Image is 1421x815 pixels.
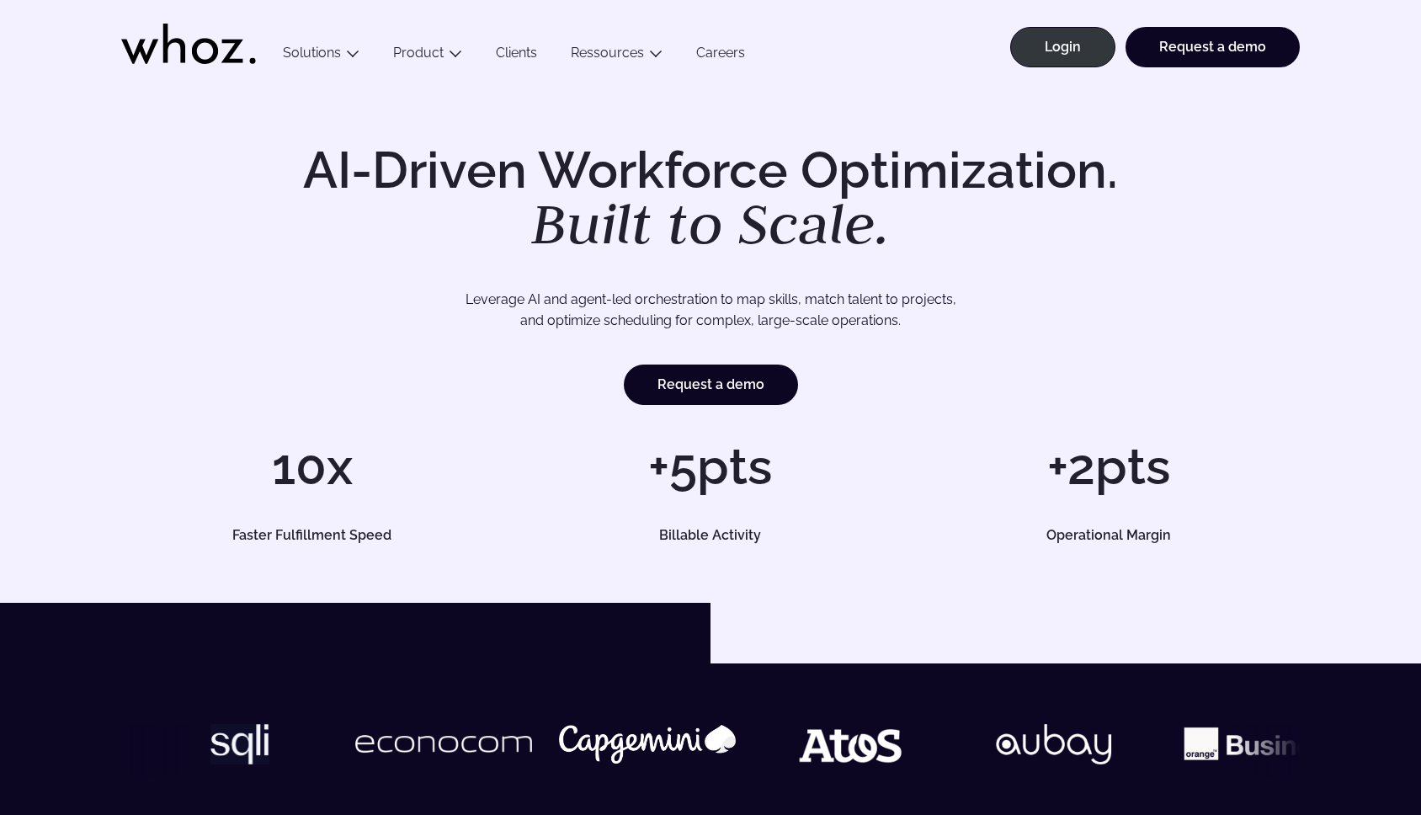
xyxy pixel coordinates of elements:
button: Ressources [554,45,679,67]
h5: Operational Margin [937,529,1280,542]
h1: 10x [121,441,503,492]
a: Login [1010,27,1115,67]
h5: Billable Activity [539,529,882,542]
a: Clients [479,45,554,67]
h1: AI-Driven Workforce Optimization. [279,145,1142,253]
a: Request a demo [624,365,798,405]
em: Built to Scale. [531,186,890,260]
button: Product [376,45,479,67]
a: Product [393,45,444,61]
p: Leverage AI and agent-led orchestration to map skills, match talent to projects, and optimize sch... [180,289,1241,332]
a: Careers [679,45,762,67]
h1: +2pts [918,441,1300,492]
a: Ressources [571,45,644,61]
a: Request a demo [1126,27,1300,67]
button: Solutions [266,45,376,67]
h1: +5pts [519,441,901,492]
h5: Faster Fulfillment Speed [141,529,484,542]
